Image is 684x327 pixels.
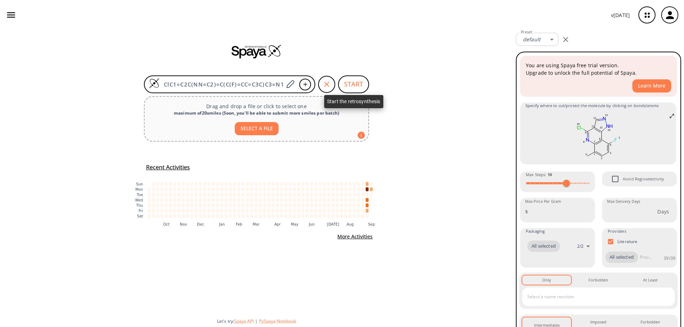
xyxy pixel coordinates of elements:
label: Max Delivery Days [607,199,640,204]
text: Fri [139,209,143,213]
label: Max Price Per Gram [525,199,561,204]
input: Enter SMILES [160,81,284,88]
button: SELECT A FILE [235,122,279,135]
span: Specify where to cut/protect the molecule by clicking on bonds/atoms [525,102,671,109]
div: Let's try: [217,318,510,324]
text: May [291,222,298,226]
span: | [254,318,259,324]
text: Sep [368,222,375,226]
span: Providers [608,228,626,234]
span: All selected [527,243,560,250]
g: y-axis tick label [135,182,143,218]
p: 39 / 39 [664,255,675,261]
text: Mon [135,188,143,191]
svg: Full screen [669,113,675,119]
div: At Least [643,277,658,283]
text: Tue [136,193,143,197]
label: Preset [521,30,532,35]
text: Apr [274,222,281,226]
div: Start the retrosynthesis [324,95,383,108]
em: default [523,36,540,43]
input: Provider name [638,252,654,263]
span: Avoid Regioselectivity [608,172,623,186]
button: PySpaya Notebook [259,318,296,324]
p: Drag and drop a file or click to select one [150,102,363,110]
p: You are using Spaya free trial version. Upgrade to unlock the full potential of Spaya. [526,62,671,77]
div: maximum of 20 smiles ( Soon, you'll be able to submit more smiles per batch ) [150,110,363,116]
button: Learn More [632,79,671,93]
text: Dec [197,222,204,226]
span: Packaging [526,228,545,234]
text: Nov [180,222,187,226]
text: Sat [137,214,143,218]
p: 2 / 2 [577,243,584,249]
button: Forbidden [574,275,623,285]
div: Only [542,277,551,283]
h5: Recent Activities [146,164,190,171]
text: Feb [236,222,242,226]
text: Jun [309,222,315,226]
img: Logo Spaya [149,78,160,89]
input: Select a name reaction [525,291,661,302]
p: Literature [617,238,638,244]
text: Sun [136,182,143,186]
button: More Activities [335,230,375,243]
p: $ [525,208,528,215]
text: [DATE] [327,222,340,226]
button: START [338,75,369,93]
text: Thu [136,204,143,207]
span: Avoid Regioselectivity [623,176,664,182]
strong: 10 [548,172,552,177]
text: Jan [219,222,225,226]
button: Spaya API [234,318,254,324]
span: All selected [605,254,638,261]
img: Spaya logo [232,44,281,58]
svg: ClC1=C2C(NN=C2)=C(C(F)=CC=C3C)C3=N1 [525,112,671,162]
button: Only [522,275,571,285]
g: x-axis tick label [163,222,375,226]
p: Days [657,208,669,215]
g: cell [148,182,373,218]
button: Recent Activities [143,162,193,173]
text: Wed [135,198,143,202]
button: At Least [626,275,675,285]
text: Oct [163,222,170,226]
div: Forbidden [589,277,608,283]
text: Mar [253,222,260,226]
span: Max Steps : [526,172,552,178]
p: v [DATE] [611,11,630,19]
text: Aug [347,222,354,226]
